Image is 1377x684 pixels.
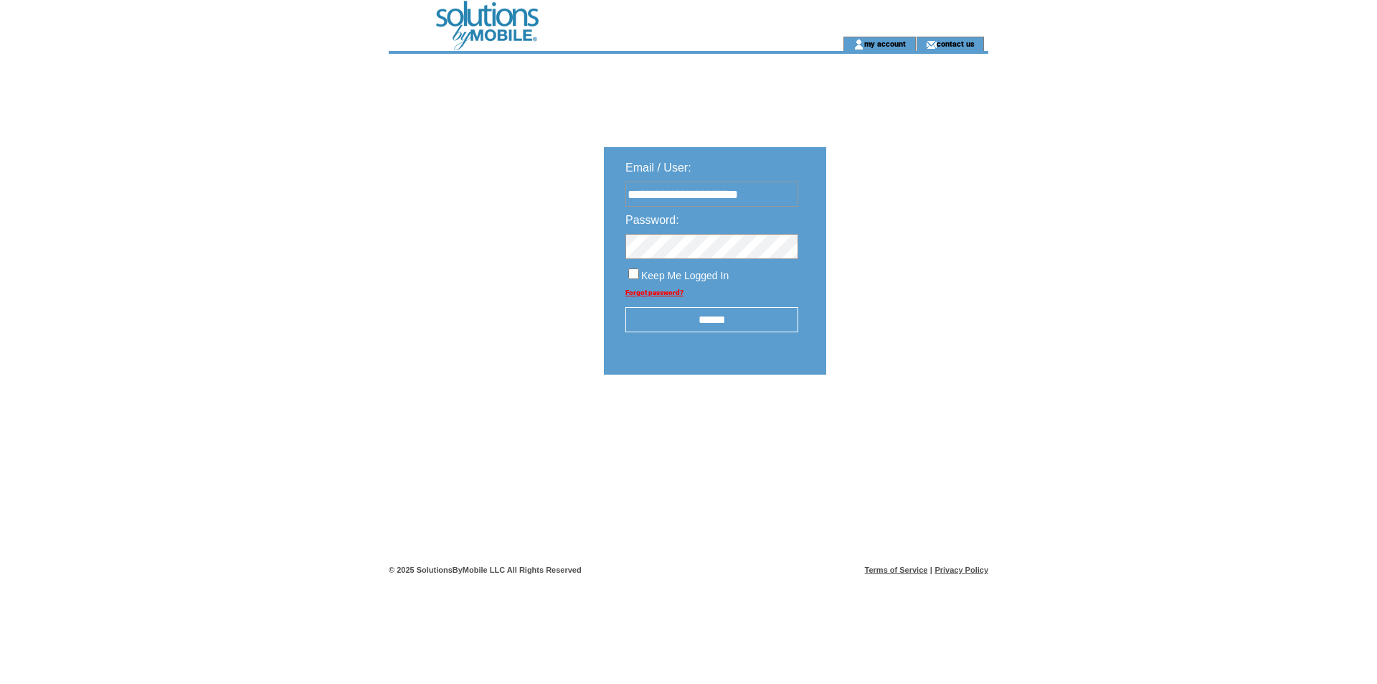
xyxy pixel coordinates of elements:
[389,566,582,574] span: © 2025 SolutionsByMobile LLC All Rights Reserved
[853,39,864,50] img: account_icon.gif;jsessionid=13863347392DA4662235199EEED825C9
[625,289,683,296] a: Forgot password?
[625,161,691,174] span: Email / User:
[930,566,932,574] span: |
[926,39,937,50] img: contact_us_icon.gif;jsessionid=13863347392DA4662235199EEED825C9
[934,566,988,574] a: Privacy Policy
[864,39,906,48] a: my account
[625,214,679,226] span: Password:
[868,411,940,428] img: transparent.png;jsessionid=13863347392DA4662235199EEED825C9
[641,270,729,281] span: Keep Me Logged In
[937,39,975,48] a: contact us
[865,566,928,574] a: Terms of Service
